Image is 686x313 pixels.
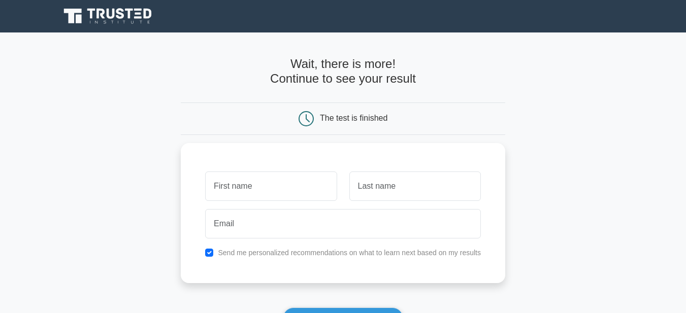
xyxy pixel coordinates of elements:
[320,114,387,122] div: The test is finished
[349,171,481,201] input: Last name
[205,171,337,201] input: First name
[181,57,505,86] h4: Wait, there is more! Continue to see your result
[218,249,481,257] label: Send me personalized recommendations on what to learn next based on my results
[205,209,481,238] input: Email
